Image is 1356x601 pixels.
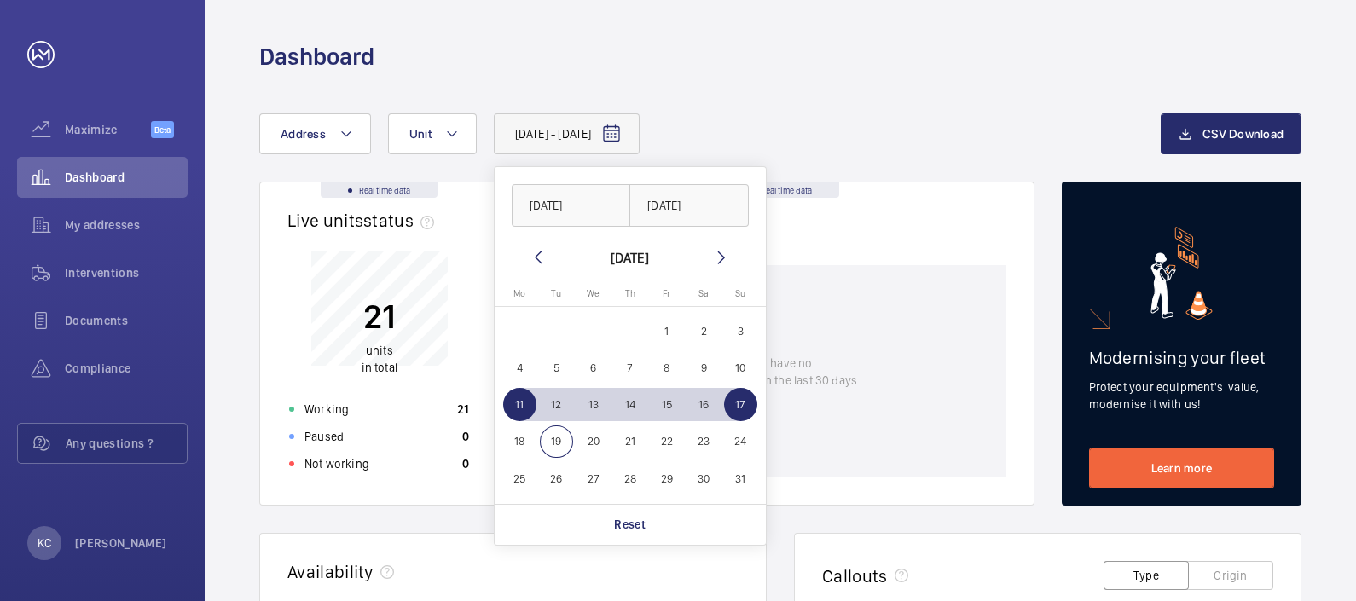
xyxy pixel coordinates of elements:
p: 0 [462,428,469,445]
h2: Availability [287,561,374,582]
span: 15 [650,388,683,421]
button: August 1, 2025 [648,313,685,350]
button: August 28, 2025 [611,460,648,497]
button: August 23, 2025 [685,423,721,459]
span: 5 [540,351,573,384]
h1: Dashboard [259,41,374,72]
span: Interventions [65,264,188,281]
button: August 5, 2025 [538,350,575,386]
span: 1 [650,315,683,348]
button: August 19, 2025 [538,423,575,459]
span: 6 [577,351,610,384]
span: CSV Download [1202,127,1284,141]
input: DD/MM/YYYY [512,184,631,227]
button: August 3, 2025 [722,313,759,350]
button: August 24, 2025 [722,423,759,459]
span: units [366,344,393,357]
button: August 17, 2025 [722,386,759,423]
p: KC [38,535,51,552]
button: [DATE] - [DATE] [494,113,640,154]
div: Real time data [722,182,839,198]
span: 9 [687,351,721,384]
span: 11 [503,388,536,421]
span: 17 [724,388,757,421]
p: Not working [304,455,369,472]
p: Paused [304,428,344,445]
span: Fr [663,288,670,299]
h2: Callouts [822,565,888,587]
span: Maximize [65,121,151,138]
span: 2 [687,315,721,348]
span: 20 [577,425,610,459]
button: August 30, 2025 [685,460,721,497]
button: August 20, 2025 [575,423,611,459]
button: August 11, 2025 [501,386,538,423]
span: 19 [540,425,573,459]
span: 3 [724,315,757,348]
span: 25 [503,462,536,495]
span: 16 [687,388,721,421]
span: Any questions ? [66,435,187,452]
span: status [363,210,441,231]
input: DD/MM/YYYY [629,184,749,227]
button: August 4, 2025 [501,350,538,386]
span: My addresses [65,217,188,234]
span: 7 [613,351,646,384]
div: [DATE] [611,247,649,268]
span: 14 [613,388,646,421]
button: August 10, 2025 [722,350,759,386]
span: Address [281,127,326,141]
span: 24 [724,425,757,459]
button: August 18, 2025 [501,423,538,459]
p: Reset [614,516,646,533]
span: 26 [540,462,573,495]
span: 13 [577,388,610,421]
p: 0 [462,455,469,472]
button: Address [259,113,371,154]
div: Real time data [321,182,438,198]
button: August 13, 2025 [575,386,611,423]
button: Origin [1188,561,1273,590]
button: Type [1104,561,1189,590]
button: August 26, 2025 [538,460,575,497]
p: Protect your equipment's value, modernise it with us! [1089,379,1275,413]
button: August 29, 2025 [648,460,685,497]
button: August 15, 2025 [648,386,685,423]
button: August 14, 2025 [611,386,648,423]
button: August 22, 2025 [648,423,685,459]
p: 21 [362,295,397,338]
span: 12 [540,388,573,421]
p: in total [362,342,397,376]
button: August 16, 2025 [685,386,721,423]
button: August 7, 2025 [611,350,648,386]
span: Compliance [65,360,188,377]
button: August 27, 2025 [575,460,611,497]
img: marketing-card.svg [1150,227,1213,320]
span: 10 [724,351,757,384]
button: August 8, 2025 [648,350,685,386]
p: [PERSON_NAME] [75,535,167,552]
span: 21 [613,425,646,459]
button: CSV Download [1161,113,1301,154]
button: August 6, 2025 [575,350,611,386]
span: Dashboard [65,169,188,186]
span: 18 [503,425,536,459]
span: 30 [687,462,721,495]
span: 23 [687,425,721,459]
button: August 2, 2025 [685,313,721,350]
span: Sa [698,288,709,299]
span: Documents [65,312,188,329]
span: 8 [650,351,683,384]
span: We [587,288,600,299]
span: 22 [650,425,683,459]
span: 28 [613,462,646,495]
h2: Live units [287,210,441,231]
span: Unit [409,127,432,141]
button: August 21, 2025 [611,423,648,459]
span: Su [735,288,745,299]
span: Mo [513,288,525,299]
p: Working [304,401,349,418]
p: You have no rogue unit in the last 30 days [704,355,857,389]
span: [DATE] - [DATE] [515,125,592,142]
p: 21 [457,401,470,418]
